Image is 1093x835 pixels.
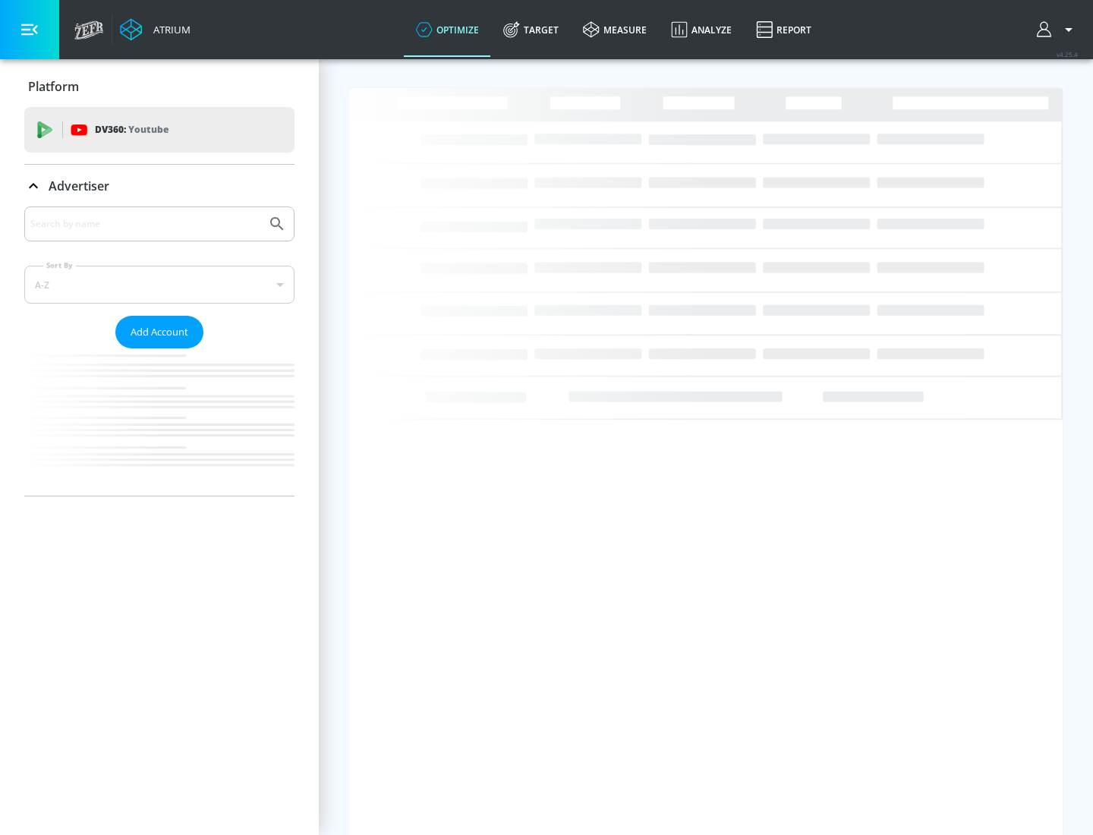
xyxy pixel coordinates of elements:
[120,18,191,41] a: Atrium
[128,121,169,137] p: Youtube
[491,2,571,57] a: Target
[24,206,295,496] div: Advertiser
[24,107,295,153] div: DV360: Youtube
[404,2,491,57] a: optimize
[659,2,744,57] a: Analyze
[43,260,76,270] label: Sort By
[744,2,824,57] a: Report
[131,323,188,341] span: Add Account
[1057,50,1078,58] span: v 4.25.4
[24,165,295,207] div: Advertiser
[571,2,659,57] a: measure
[95,121,169,138] p: DV360:
[147,23,191,36] div: Atrium
[24,348,295,496] nav: list of Advertiser
[115,316,203,348] button: Add Account
[28,78,79,95] p: Platform
[24,266,295,304] div: A-Z
[24,65,295,108] div: Platform
[30,214,260,234] input: Search by name
[49,178,109,194] p: Advertiser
